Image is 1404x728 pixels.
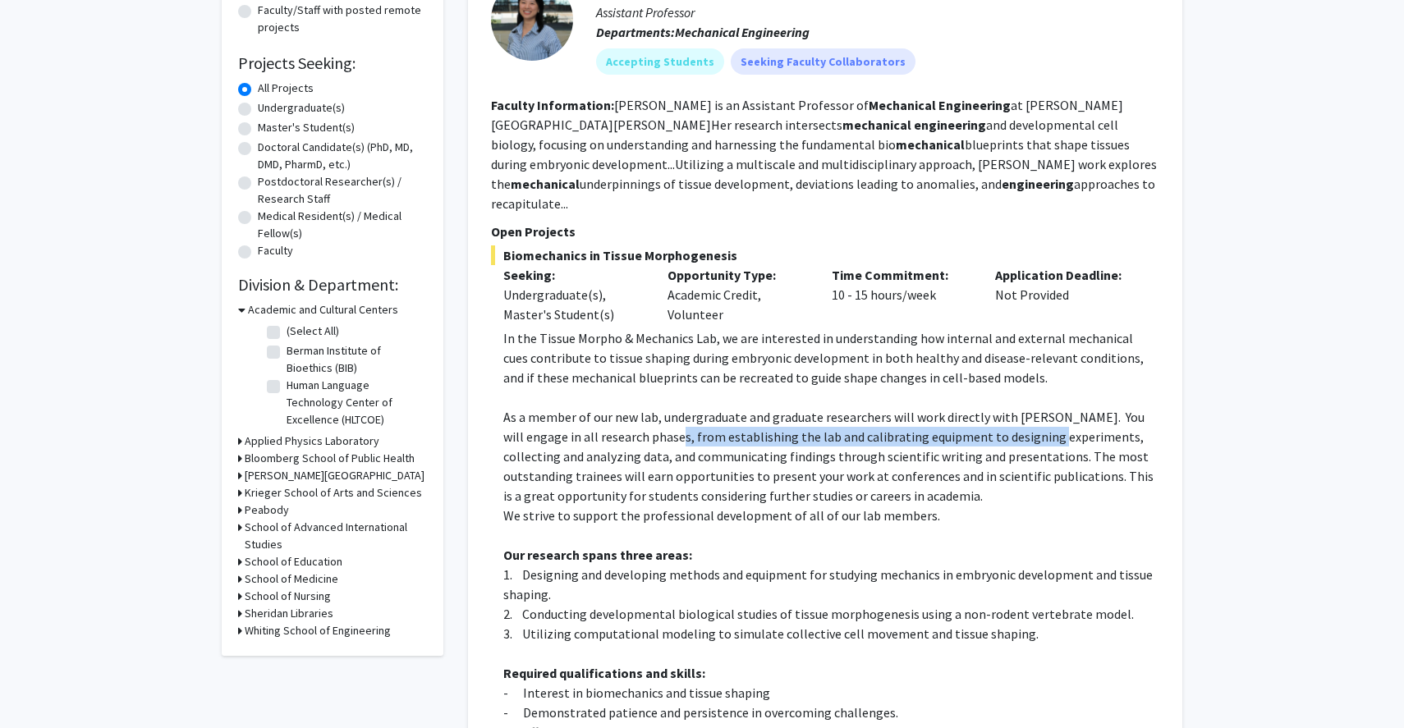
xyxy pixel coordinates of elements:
[258,119,355,136] label: Master's Student(s)
[655,265,819,324] div: Academic Credit, Volunteer
[245,553,342,570] h3: School of Education
[503,407,1159,506] p: As a member of our new lab, undergraduate and graduate researchers will work directly with [PERSO...
[245,433,379,450] h3: Applied Physics Laboratory
[503,547,692,563] strong: Our research spans three areas:
[503,703,1159,722] p: - Demonstrated patience and persistence in overcoming challenges.
[668,265,807,285] p: Opportunity Type:
[896,136,965,153] b: mechanical
[258,139,427,173] label: Doctoral Candidate(s) (PhD, MD, DMD, PharmD, etc.)
[832,265,971,285] p: Time Commitment:
[983,265,1147,324] div: Not Provided
[258,99,345,117] label: Undergraduate(s)
[491,97,614,113] b: Faculty Information:
[245,467,424,484] h3: [PERSON_NAME][GEOGRAPHIC_DATA]
[248,301,398,318] h3: Academic and Cultural Centers
[12,654,70,716] iframe: Chat
[258,173,427,208] label: Postdoctoral Researcher(s) / Research Staff
[491,245,1159,265] span: Biomechanics in Tissue Morphogenesis
[245,450,415,467] h3: Bloomberg School of Public Health
[596,2,1159,22] p: Assistant Professor
[245,519,427,553] h3: School of Advanced International Studies
[914,117,986,133] b: engineering
[258,2,427,36] label: Faculty/Staff with posted remote projects
[503,506,1159,525] p: We strive to support the professional development of all of our lab members.
[731,48,915,75] mat-chip: Seeking Faculty Collaborators
[245,484,422,501] h3: Krieger School of Arts and Sciences
[258,208,427,242] label: Medical Resident(s) / Medical Fellow(s)
[596,24,675,40] b: Departments:
[245,570,338,588] h3: School of Medicine
[869,97,936,113] b: Mechanical
[503,604,1159,624] p: 2. Conducting developmental biological studies of tissue morphogenesis using a non-rodent vertebr...
[511,176,580,192] b: mechanical
[596,48,724,75] mat-chip: Accepting Students
[503,683,1159,703] p: - Interest in biomechanics and tissue shaping
[245,588,331,605] h3: School of Nursing
[503,285,643,324] div: Undergraduate(s), Master's Student(s)
[258,80,314,97] label: All Projects
[491,97,1157,212] fg-read-more: [PERSON_NAME] is an Assistant Professor of at [PERSON_NAME][GEOGRAPHIC_DATA][PERSON_NAME]Her rese...
[503,665,705,681] strong: Required qualifications and skills:
[675,24,739,40] b: Mechanical
[258,242,293,259] label: Faculty
[238,53,427,73] h2: Projects Seeking:
[741,24,810,40] b: Engineering
[1002,176,1074,192] b: engineering
[503,265,643,285] p: Seeking:
[995,265,1135,285] p: Application Deadline:
[503,328,1159,387] p: In the Tissue Morpho & Mechanics Lab, we are interested in understanding how internal and externa...
[245,501,289,519] h3: Peabody
[238,275,427,295] h2: Division & Department:
[287,377,423,428] label: Human Language Technology Center of Excellence (HLTCOE)
[287,323,339,340] label: (Select All)
[503,624,1159,643] p: 3. Utilizing computational modeling to simulate collective cell movement and tissue shaping.
[287,342,423,377] label: Berman Institute of Bioethics (BIB)
[245,622,391,639] h3: Whiting School of Engineering
[503,565,1159,604] p: 1. Designing and developing methods and equipment for studying mechanics in embryonic development...
[842,117,911,133] b: mechanical
[245,605,333,622] h3: Sheridan Libraries
[938,97,1011,113] b: Engineering
[819,265,984,324] div: 10 - 15 hours/week
[491,222,1159,241] p: Open Projects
